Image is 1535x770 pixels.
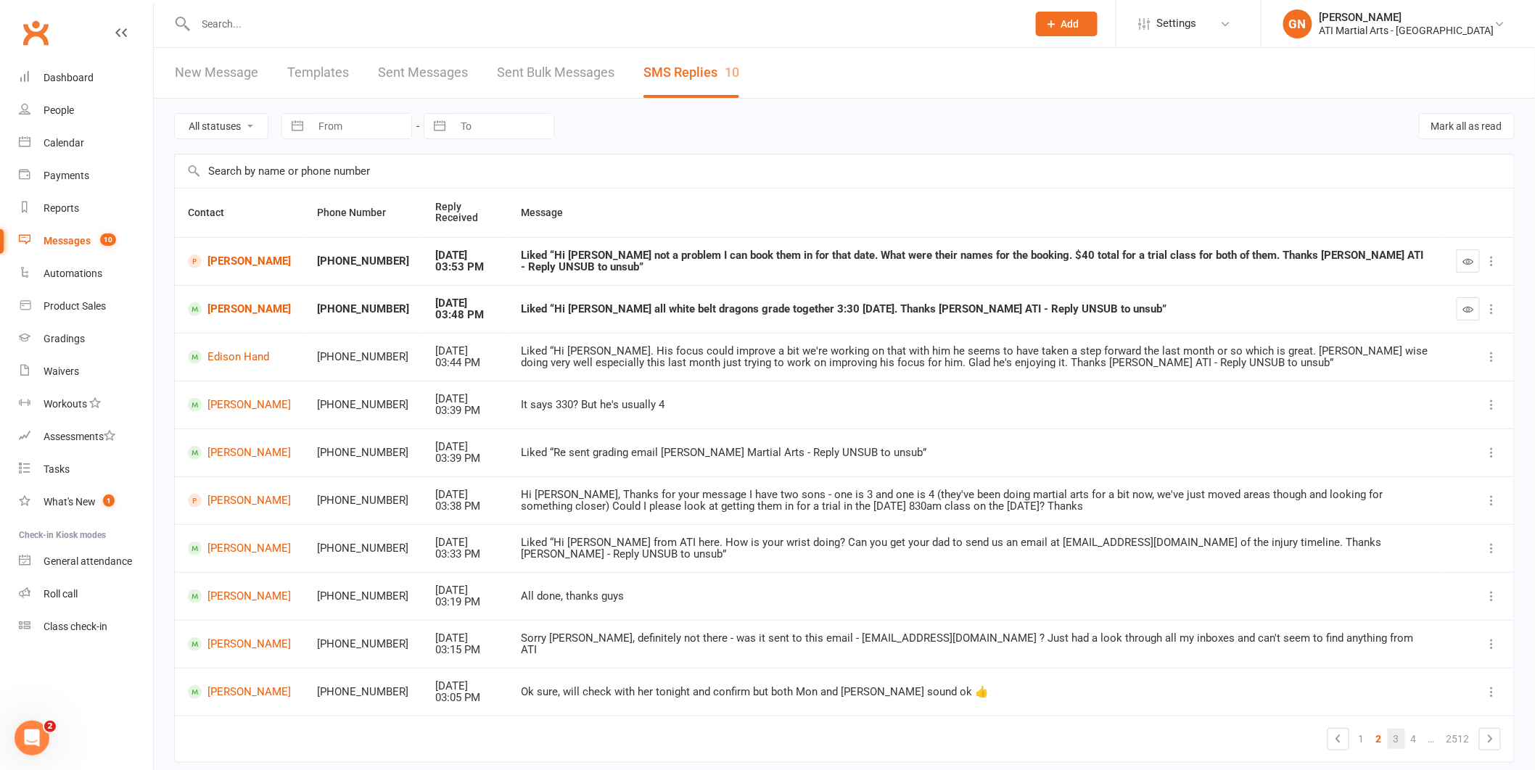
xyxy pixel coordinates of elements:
[15,721,49,755] iframe: Intercom live chat
[19,225,153,257] a: Messages 10
[304,189,422,237] th: Phone Number
[188,350,291,364] a: Edison Hand
[175,189,304,237] th: Contact
[19,355,153,388] a: Waivers
[19,160,153,192] a: Payments
[317,399,409,411] div: [PHONE_NUMBER]
[19,290,153,323] a: Product Sales
[19,127,153,160] a: Calendar
[19,388,153,421] a: Workouts
[19,192,153,225] a: Reports
[522,686,1431,698] div: Ok sure, will check with her tonight and confirm but both Mon and [PERSON_NAME] sound ok 👍
[435,489,495,501] div: [DATE]
[317,447,409,459] div: [PHONE_NUMBER]
[17,15,54,51] a: Clubworx
[435,584,495,597] div: [DATE]
[435,345,495,357] div: [DATE]
[1441,729,1476,749] a: 2512
[435,393,495,405] div: [DATE]
[44,588,78,600] div: Roll call
[44,104,74,116] div: People
[188,589,291,603] a: [PERSON_NAME]
[497,48,614,98] a: Sent Bulk Messages
[188,637,291,651] a: [PERSON_NAME]
[435,632,495,645] div: [DATE]
[435,644,495,656] div: 03:15 PM
[435,405,495,417] div: 03:39 PM
[643,48,739,98] a: SMS Replies10
[522,399,1431,411] div: It says 330? But he's usually 4
[435,309,495,321] div: 03:48 PM
[317,638,409,650] div: [PHONE_NUMBER]
[19,453,153,486] a: Tasks
[44,333,85,344] div: Gradings
[19,94,153,127] a: People
[317,686,409,698] div: [PHONE_NUMBER]
[188,398,291,412] a: [PERSON_NAME]
[19,62,153,94] a: Dashboard
[44,621,107,632] div: Class check-in
[422,189,509,237] th: Reply Received
[435,357,495,369] div: 03:44 PM
[435,692,495,704] div: 03:05 PM
[44,235,91,247] div: Messages
[44,431,115,442] div: Assessments
[44,300,106,312] div: Product Sales
[1061,18,1079,30] span: Add
[287,48,349,98] a: Templates
[435,261,495,273] div: 03:53 PM
[453,114,553,138] input: To
[317,255,409,268] div: [PHONE_NUMBER]
[725,65,739,80] div: 10
[175,48,258,98] a: New Message
[44,137,84,149] div: Calendar
[103,494,115,507] span: 1
[44,463,70,475] div: Tasks
[19,610,153,643] a: Class kiosk mode
[19,486,153,518] a: What's New1
[435,441,495,453] div: [DATE]
[188,302,291,316] a: [PERSON_NAME]
[188,494,291,508] a: [PERSON_NAME]
[1370,729,1388,749] a: 2
[509,189,1444,237] th: Message
[1353,729,1370,749] a: 1
[435,596,495,608] div: 03:19 PM
[1423,729,1441,749] a: …
[1388,729,1405,749] a: 3
[19,421,153,453] a: Assessments
[19,257,153,290] a: Automations
[317,303,409,315] div: [PHONE_NUMBER]
[522,249,1431,273] div: Liked “Hi [PERSON_NAME] not a problem I can book them in for that date. What were their names for...
[100,233,116,246] span: 10
[19,323,153,355] a: Gradings
[44,202,79,214] div: Reports
[310,114,411,138] input: From
[522,489,1431,513] div: Hi [PERSON_NAME], Thanks for your message I have two sons - one is 3 and one is 4 (they've been d...
[192,14,1018,34] input: Search...
[1405,729,1423,749] a: 4
[435,680,495,692] div: [DATE]
[435,452,495,465] div: 03:39 PM
[522,590,1431,603] div: All done, thanks guys
[317,351,409,363] div: [PHONE_NUMBER]
[522,303,1431,315] div: Liked “Hi [PERSON_NAME] all white belt dragons grade together 3:30 [DATE]. Thanks [PERSON_NAME] A...
[44,496,96,508] div: What's New
[188,446,291,460] a: [PERSON_NAME]
[44,555,132,567] div: General attendance
[522,345,1431,369] div: Liked “Hi [PERSON_NAME]. His focus could improve a bit we're working on that with him he seems to...
[1283,9,1312,38] div: GN
[435,500,495,513] div: 03:38 PM
[44,268,102,279] div: Automations
[435,537,495,549] div: [DATE]
[44,365,79,377] div: Waivers
[317,494,409,507] div: [PHONE_NUMBER]
[44,398,87,410] div: Workouts
[378,48,468,98] a: Sent Messages
[435,249,495,262] div: [DATE]
[175,154,1514,188] input: Search by name or phone number
[44,721,56,732] span: 2
[44,72,94,83] div: Dashboard
[522,537,1431,560] div: Liked “Hi [PERSON_NAME] from ATI here. How is your wrist doing? Can you get your dad to send us a...
[1320,11,1494,24] div: [PERSON_NAME]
